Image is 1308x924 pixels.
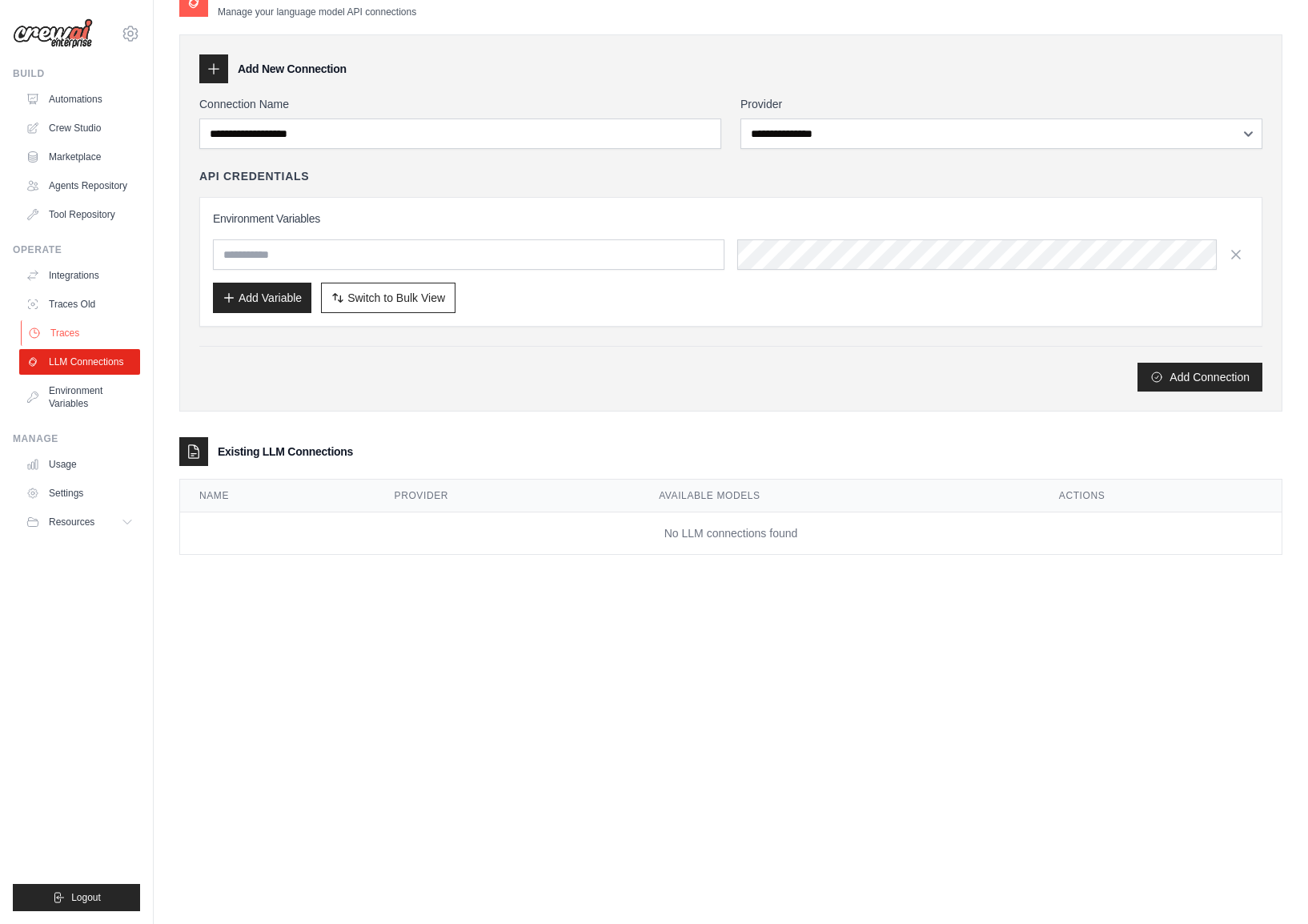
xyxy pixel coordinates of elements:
[71,891,101,904] span: Logout
[218,6,416,18] p: Manage your language model API connections
[321,283,455,313] button: Switch to Bulk View
[19,144,140,170] a: Marketplace
[19,263,140,288] a: Integrations
[740,96,1262,112] label: Provider
[1040,480,1282,512] th: Actions
[347,290,445,306] span: Switch to Bulk View
[199,96,721,112] label: Connection Name
[13,243,140,256] div: Operate
[375,480,640,512] th: Provider
[19,480,140,506] a: Settings
[180,480,375,512] th: Name
[19,509,140,535] button: Resources
[218,444,353,460] h3: Existing LLM Connections
[640,480,1040,512] th: Available Models
[19,291,140,317] a: Traces Old
[19,173,140,199] a: Agents Repository
[19,202,140,227] a: Tool Repository
[19,115,140,141] a: Crew Studio
[213,283,311,313] button: Add Variable
[19,452,140,477] a: Usage
[49,516,94,528] span: Resources
[238,61,347,77] h3: Add New Connection
[199,168,309,184] h4: API Credentials
[1137,363,1262,392] button: Add Connection
[13,18,93,49] img: Logo
[19,86,140,112] a: Automations
[13,67,140,80] div: Build
[19,378,140,416] a: Environment Variables
[21,320,142,346] a: Traces
[213,211,1249,227] h3: Environment Variables
[180,512,1282,555] td: No LLM connections found
[13,884,140,911] button: Logout
[13,432,140,445] div: Manage
[19,349,140,375] a: LLM Connections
